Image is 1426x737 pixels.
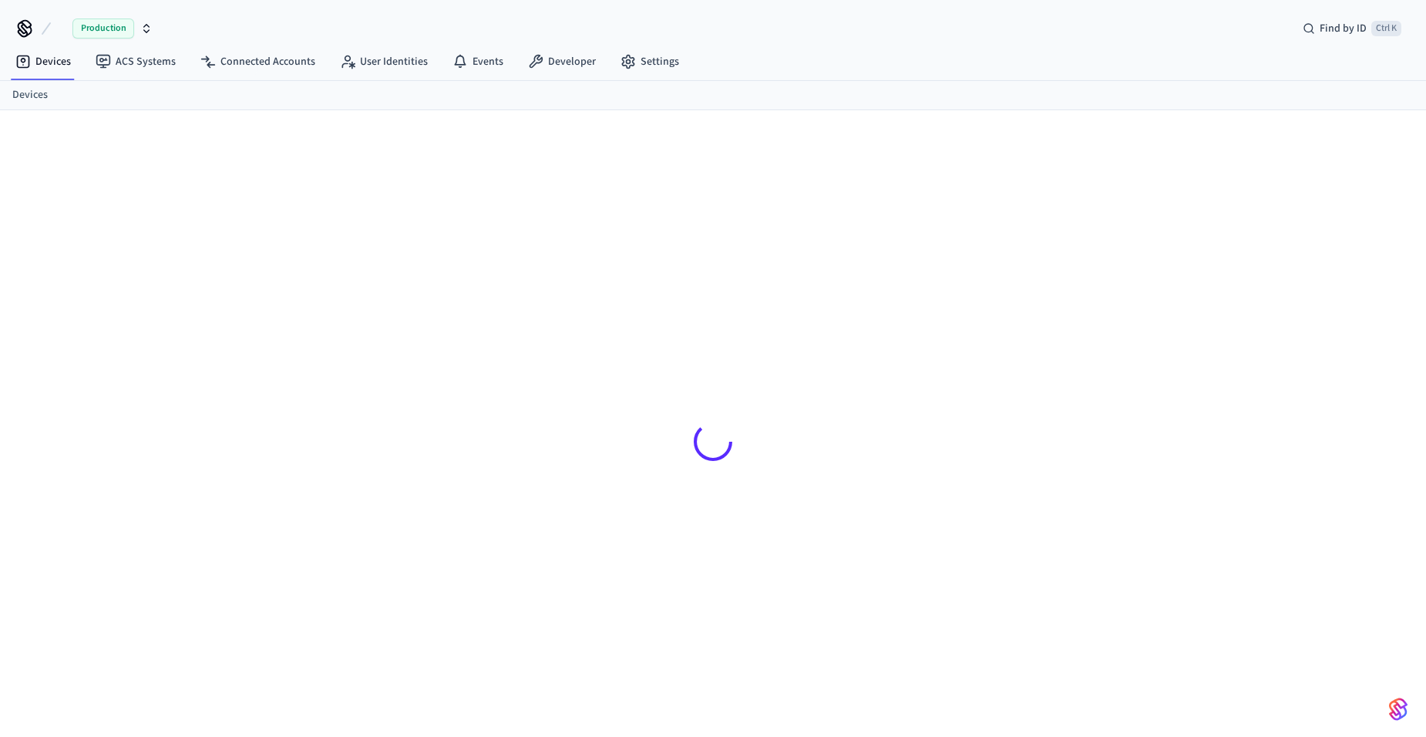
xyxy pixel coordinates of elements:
a: ACS Systems [83,48,188,76]
a: Devices [3,48,83,76]
img: SeamLogoGradient.69752ec5.svg [1389,697,1408,722]
span: Ctrl K [1371,21,1401,36]
a: Settings [608,48,691,76]
a: Connected Accounts [188,48,328,76]
div: Find by IDCtrl K [1290,15,1414,42]
a: Developer [516,48,608,76]
a: Devices [12,87,48,103]
a: Events [440,48,516,76]
span: Find by ID [1320,21,1367,36]
a: User Identities [328,48,440,76]
span: Production [72,19,134,39]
